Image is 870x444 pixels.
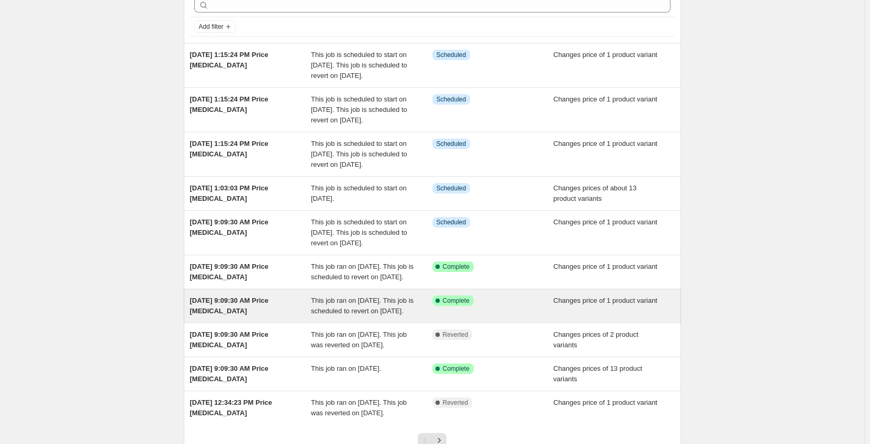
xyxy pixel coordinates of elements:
[311,218,407,247] span: This job is scheduled to start on [DATE]. This job is scheduled to revert on [DATE].
[311,95,407,124] span: This job is scheduled to start on [DATE]. This job is scheduled to revert on [DATE].
[553,365,642,383] span: Changes prices of 13 product variants
[443,297,470,305] span: Complete
[311,140,407,168] span: This job is scheduled to start on [DATE]. This job is scheduled to revert on [DATE].
[190,95,269,113] span: [DATE] 1:15:24 PM Price [MEDICAL_DATA]
[190,140,269,158] span: [DATE] 1:15:24 PM Price [MEDICAL_DATA]
[443,399,469,407] span: Reverted
[190,184,269,202] span: [DATE] 1:03:03 PM Price [MEDICAL_DATA]
[553,263,657,270] span: Changes price of 1 product variant
[190,297,269,315] span: [DATE] 9:09:30 AM Price [MEDICAL_DATA]
[311,297,414,315] span: This job ran on [DATE]. This job is scheduled to revert on [DATE].
[553,399,657,406] span: Changes price of 1 product variant
[443,263,470,271] span: Complete
[553,95,657,103] span: Changes price of 1 product variant
[437,51,466,59] span: Scheduled
[437,184,466,192] span: Scheduled
[437,218,466,226] span: Scheduled
[553,218,657,226] span: Changes price of 1 product variant
[199,22,224,31] span: Add filter
[190,218,269,236] span: [DATE] 9:09:30 AM Price [MEDICAL_DATA]
[190,399,272,417] span: [DATE] 12:34:23 PM Price [MEDICAL_DATA]
[553,140,657,147] span: Changes price of 1 product variant
[311,365,381,372] span: This job ran on [DATE].
[553,51,657,59] span: Changes price of 1 product variant
[311,331,407,349] span: This job ran on [DATE]. This job was reverted on [DATE].
[553,297,657,304] span: Changes price of 1 product variant
[190,365,269,383] span: [DATE] 9:09:30 AM Price [MEDICAL_DATA]
[443,331,469,339] span: Reverted
[437,140,466,148] span: Scheduled
[311,51,407,79] span: This job is scheduled to start on [DATE]. This job is scheduled to revert on [DATE].
[311,263,414,281] span: This job ran on [DATE]. This job is scheduled to revert on [DATE].
[311,399,407,417] span: This job ran on [DATE]. This job was reverted on [DATE].
[443,365,470,373] span: Complete
[553,331,639,349] span: Changes prices of 2 product variants
[190,51,269,69] span: [DATE] 1:15:24 PM Price [MEDICAL_DATA]
[190,263,269,281] span: [DATE] 9:09:30 AM Price [MEDICAL_DATA]
[553,184,637,202] span: Changes prices of about 13 product variants
[437,95,466,104] span: Scheduled
[194,20,236,33] button: Add filter
[311,184,407,202] span: This job is scheduled to start on [DATE].
[190,331,269,349] span: [DATE] 9:09:30 AM Price [MEDICAL_DATA]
